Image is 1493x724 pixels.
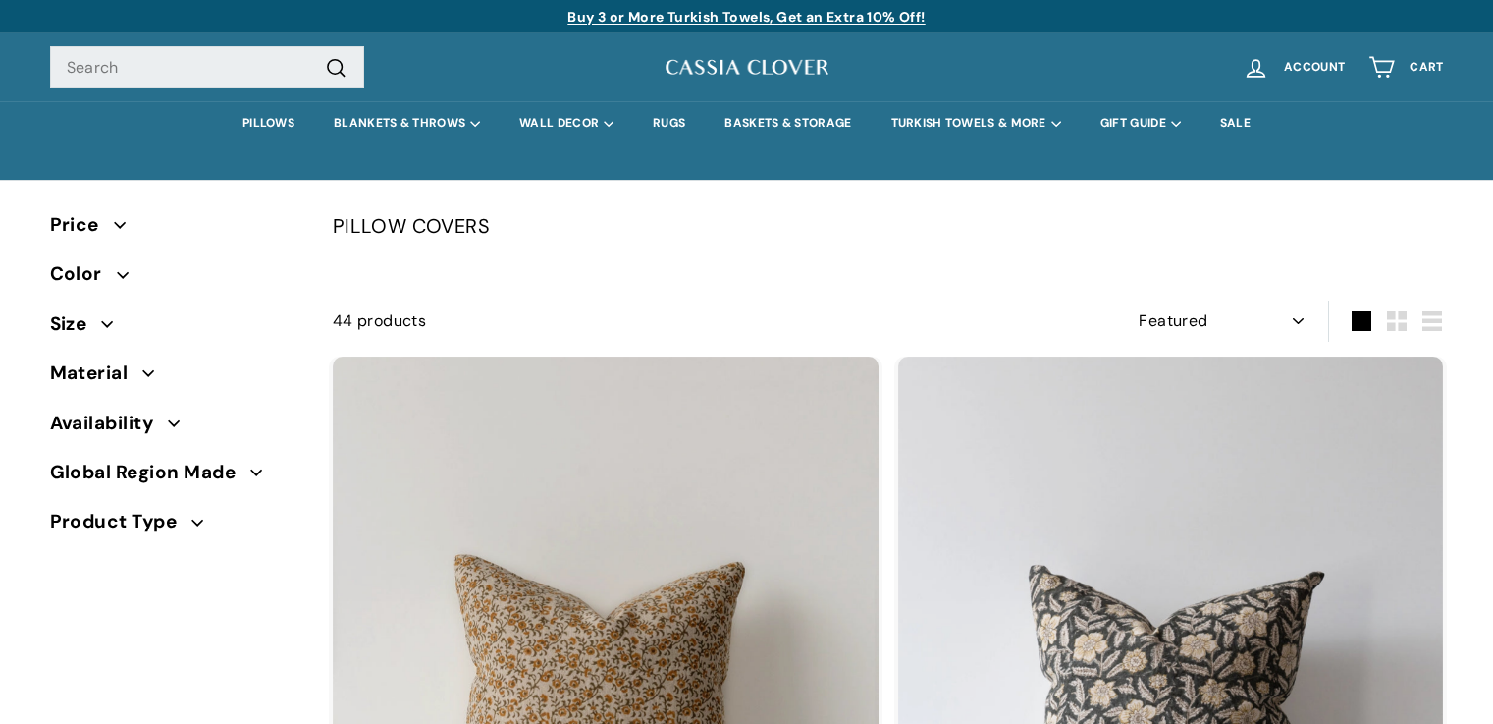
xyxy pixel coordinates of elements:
button: Global Region Made [50,453,301,502]
span: Availability [50,409,169,438]
button: Product Type [50,502,301,551]
span: Global Region Made [50,458,251,487]
div: Primary [11,101,1483,145]
a: BASKETS & STORAGE [705,101,871,145]
a: Cart [1357,38,1455,96]
a: Account [1231,38,1357,96]
span: Account [1284,61,1345,74]
button: Size [50,305,301,354]
summary: WALL DECOR [500,101,633,145]
span: Size [50,309,102,339]
span: Product Type [50,507,192,536]
a: RUGS [633,101,705,145]
a: SALE [1200,101,1270,145]
span: Color [50,259,117,289]
span: Cart [1410,61,1443,74]
input: Search [50,46,364,89]
button: Availability [50,404,301,453]
div: PILLOW COVERS [333,210,1444,242]
button: Price [50,205,301,254]
a: PILLOWS [223,101,314,145]
span: Material [50,359,143,388]
summary: GIFT GUIDE [1081,101,1200,145]
button: Color [50,254,301,304]
summary: BLANKETS & THROWS [314,101,500,145]
div: 44 products [333,308,888,334]
a: Buy 3 or More Turkish Towels, Get an Extra 10% Off! [567,8,925,26]
summary: TURKISH TOWELS & MORE [872,101,1081,145]
button: Material [50,354,301,403]
span: Price [50,210,114,240]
